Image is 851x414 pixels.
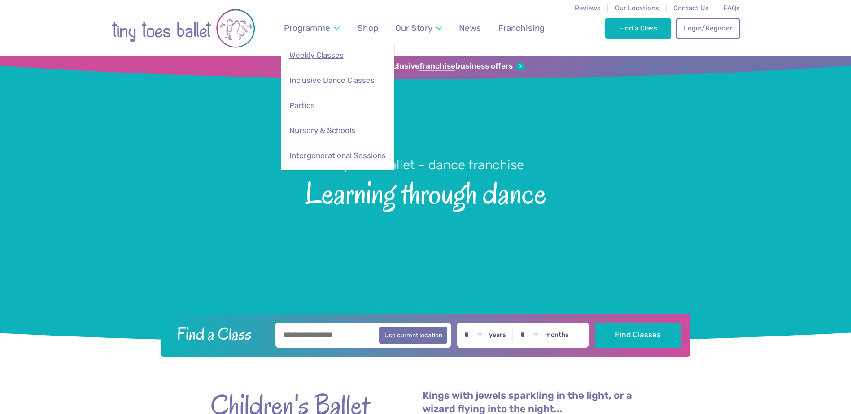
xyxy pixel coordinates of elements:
[615,4,659,12] a: Our Locations
[455,17,485,39] a: News
[391,17,446,39] a: Our Story
[279,17,344,39] a: Programme
[288,121,386,140] a: Nursery & Schools
[289,51,344,60] span: Weekly Classes
[284,23,330,33] span: Programme
[288,71,386,90] a: Inclusive Dance Classes
[575,4,601,12] a: Reviews
[288,96,386,115] a: Parties
[676,18,739,38] a: Login/Register
[112,6,255,51] img: tiny toes ballet
[489,331,506,339] label: years
[358,23,378,33] span: Shop
[289,126,355,135] span: Nursery & Schools
[605,18,671,38] a: Find a Class
[595,323,681,348] button: Find Classes
[494,17,549,39] a: Franchising
[419,61,455,71] strong: franchise
[16,174,835,210] span: Learning through dance
[288,146,386,165] a: Intergenerational Sessions
[327,157,524,172] small: tiny toes ballet - dance franchise
[170,323,269,345] h2: Find a Class
[288,46,386,65] a: Weekly Classes
[545,331,569,339] label: months
[326,61,525,71] a: Sign up for our exclusivefranchisebusiness offers
[724,4,740,12] a: FAQs
[289,76,375,85] span: Inclusive Dance Classes
[459,23,481,33] span: News
[289,101,315,110] span: Parties
[498,23,545,33] span: Franchising
[379,327,448,344] button: Use current location
[353,17,382,39] a: Shop
[289,151,386,160] span: Intergenerational Sessions
[395,23,432,33] span: Our Story
[673,4,709,12] a: Contact Us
